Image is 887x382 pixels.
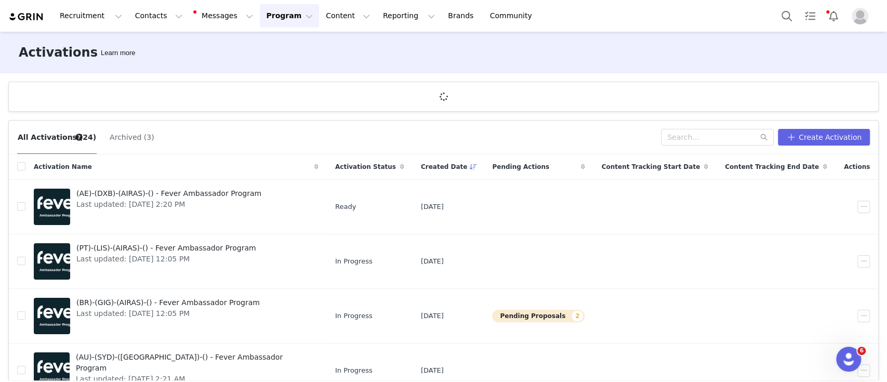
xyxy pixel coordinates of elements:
button: Pending Proposals2 [492,310,585,322]
span: (BR)-(GIG)-(AIRAS)-() - Fever Ambassador Program [76,297,260,308]
button: All Activations (24) [17,129,97,146]
button: Content [320,4,376,28]
a: (PT)-(LIS)-(AIRAS)-() - Fever Ambassador ProgramLast updated: [DATE] 12:05 PM [34,241,319,282]
span: (AE)-(DXB)-(AIRAS)-() - Fever Ambassador Program [76,188,261,199]
span: Created Date [421,162,468,172]
span: [DATE] [421,256,444,267]
a: Brands [442,4,483,28]
h3: Activations [19,43,98,62]
button: Profile [845,8,879,24]
span: Activation Name [34,162,92,172]
a: Tasks [799,4,822,28]
iframe: Intercom live chat [836,347,861,372]
img: grin logo [8,12,45,22]
span: Activation Status [335,162,396,172]
button: Program [260,4,319,28]
span: (AU)-(SYD)-([GEOGRAPHIC_DATA])-() - Fever Ambassador Program [76,352,312,374]
button: Messages [189,4,259,28]
span: (PT)-(LIS)-(AIRAS)-() - Fever Ambassador Program [76,243,256,254]
div: Tooltip anchor [74,133,84,142]
a: (AE)-(DXB)-(AIRAS)-() - Fever Ambassador ProgramLast updated: [DATE] 2:20 PM [34,186,319,228]
span: [DATE] [421,202,444,212]
img: placeholder-profile.jpg [852,8,868,24]
span: Content Tracking End Date [725,162,819,172]
a: (BR)-(GIG)-(AIRAS)-() - Fever Ambassador ProgramLast updated: [DATE] 12:05 PM [34,295,319,337]
span: In Progress [335,256,373,267]
span: In Progress [335,311,373,321]
button: Notifications [822,4,845,28]
span: [DATE] [421,311,444,321]
div: Actions [836,156,878,178]
div: Tooltip anchor [99,48,137,58]
span: Pending Actions [492,162,549,172]
button: Recruitment [54,4,128,28]
i: icon: search [760,134,767,141]
span: Last updated: [DATE] 12:05 PM [76,254,256,265]
a: Community [484,4,543,28]
span: Content Tracking Start Date [601,162,700,172]
button: Contacts [129,4,189,28]
span: Last updated: [DATE] 2:20 PM [76,199,261,210]
button: Create Activation [778,129,870,146]
button: Search [775,4,798,28]
span: [DATE] [421,365,444,376]
span: 6 [857,347,866,355]
button: Reporting [377,4,441,28]
span: Ready [335,202,356,212]
span: In Progress [335,365,373,376]
input: Search... [661,129,774,146]
span: Last updated: [DATE] 12:05 PM [76,308,260,319]
button: Archived (3) [109,129,155,146]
